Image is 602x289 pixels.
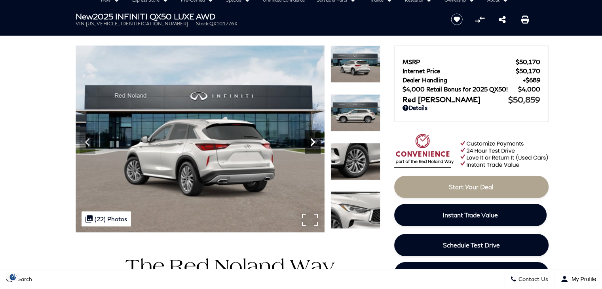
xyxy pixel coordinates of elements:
[403,58,540,65] a: MSRP $50,170
[12,276,32,283] span: Search
[80,130,95,154] div: Previous
[508,95,540,104] span: $50,859
[76,12,438,21] h1: 2025 INFINITI QX50 LUXE AWD
[330,191,380,229] img: New 2025 RADIANT WHITE INFINITI LUXE AWD image 10
[518,86,540,93] span: $4,000
[403,95,540,104] a: Red [PERSON_NAME] $50,859
[394,234,549,256] a: Schedule Test Drive
[442,211,498,219] span: Instant Trade Value
[330,46,380,83] img: New 2025 RADIANT WHITE INFINITI LUXE AWD image 7
[330,94,380,132] img: New 2025 RADIANT WHITE INFINITI LUXE AWD image 8
[4,273,22,281] img: Opt-Out Icon
[523,76,540,84] span: $689
[4,273,22,281] section: Click to Open Cookie Consent Modal
[403,86,540,93] a: $4,000 Retail Bonus for 2025 QX50! $4,000
[516,58,540,65] span: $50,170
[82,211,131,226] div: (22) Photos
[403,67,516,74] span: Internet Price
[403,86,518,93] span: $4,000 Retail Bonus for 2025 QX50!
[521,15,529,24] a: Print this New 2025 INFINITI QX50 LUXE AWD
[516,67,540,74] span: $50,170
[448,13,465,26] button: Save vehicle
[555,269,602,289] button: Open user profile menu
[403,95,508,104] span: Red [PERSON_NAME]
[568,276,596,282] span: My Profile
[330,143,380,181] img: New 2025 RADIANT WHITE INFINITI LUXE AWD image 9
[403,76,540,84] a: Dealer Handling $689
[305,130,321,154] div: Next
[196,21,209,27] span: Stock:
[474,13,486,25] button: Compare Vehicle
[76,11,93,21] strong: New
[443,241,500,249] span: Schedule Test Drive
[449,183,494,190] span: Start Your Deal
[76,21,86,27] span: VIN:
[394,204,547,226] a: Instant Trade Value
[517,276,548,283] span: Contact Us
[209,21,237,27] span: QX101776X
[403,67,540,74] a: Internet Price $50,170
[86,21,188,27] span: [US_VEHICLE_IDENTIFICATION_NUMBER]
[394,262,549,284] a: Download Brochure
[403,58,516,65] span: MSRP
[403,76,523,84] span: Dealer Handling
[394,176,549,198] a: Start Your Deal
[499,15,506,24] a: Share this New 2025 INFINITI QX50 LUXE AWD
[76,46,325,232] img: New 2025 RADIANT WHITE INFINITI LUXE AWD image 7
[403,104,540,111] a: Details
